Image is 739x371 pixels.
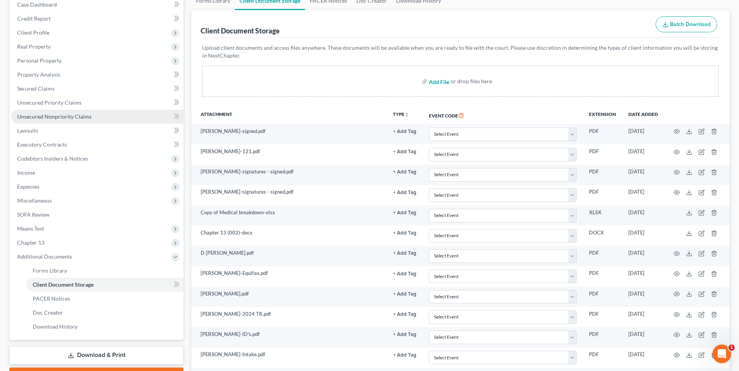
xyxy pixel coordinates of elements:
td: PDF [583,307,622,327]
td: [DATE] [622,226,664,246]
a: Forms Library [26,264,183,278]
button: + Add Tag [393,332,416,337]
a: + Add Tag [393,209,416,216]
a: + Add Tag [393,188,416,196]
i: unfold_more [404,112,409,117]
button: + Add Tag [393,312,416,317]
button: + Add Tag [393,129,416,134]
a: Executory Contracts [11,138,183,152]
td: PDF [583,348,622,368]
td: PDF [583,185,622,205]
a: + Add Tag [393,290,416,297]
a: + Add Tag [393,148,416,155]
td: [PERSON_NAME]-signed.pdf [191,124,386,144]
td: [PERSON_NAME]-signatures - signed.pdf [191,165,386,185]
a: + Add Tag [393,351,416,358]
td: PDF [583,144,622,164]
button: + Add Tag [393,353,416,358]
span: Unsecured Priority Claims [17,99,81,106]
button: TYPEunfold_more [393,112,409,117]
iframe: Intercom live chat [713,345,731,363]
th: Event Code [423,106,583,124]
button: + Add Tag [393,190,416,195]
td: PDF [583,287,622,307]
td: PDF [583,266,622,287]
a: + Add Tag [393,229,416,236]
a: Lawsuits [11,124,183,138]
span: Secured Claims [17,85,55,92]
button: + Add Tag [393,251,416,256]
span: Client Profile [17,29,49,36]
span: PACER Notices [33,295,70,302]
a: + Add Tag [393,168,416,175]
span: Case Dashboard [17,1,57,8]
span: Miscellaneous [17,197,52,204]
a: Credit Report [11,12,183,26]
span: Doc Creator [33,309,63,316]
td: [PERSON_NAME]-2024 TR.pdf [191,307,386,327]
td: [DATE] [622,185,664,205]
span: Chapter 13 [17,239,44,246]
span: Real Property [17,43,51,50]
span: Client Document Storage [33,281,93,288]
button: + Add Tag [393,170,416,175]
td: [DATE] [622,124,664,144]
span: Codebtors Insiders & Notices [17,155,88,162]
div: Client Document Storage [201,26,280,35]
span: Means Test [17,225,44,232]
span: Credit Report [17,15,51,22]
span: Executory Contracts [17,141,67,148]
td: DOCX [583,226,622,246]
span: 1 [728,345,735,351]
a: Download History [26,320,183,334]
a: Client Document Storage [26,278,183,292]
a: + Add Tag [393,128,416,135]
a: Doc Creator [26,306,183,320]
span: Forms Library [33,267,67,274]
a: SOFA Review [11,208,183,222]
p: Upload client documents and access files anywhere. These documents will be available when you are... [202,44,719,59]
span: SOFA Review [17,211,49,218]
th: Attachment [191,106,386,124]
a: Download & Print [9,346,183,364]
button: + Add Tag [393,210,416,215]
th: Date added [622,106,664,124]
a: Secured Claims [11,82,183,96]
td: [DATE] [622,205,664,226]
td: [DATE] [622,348,664,368]
td: [DATE] [622,287,664,307]
td: [DATE] [622,307,664,327]
td: [PERSON_NAME]-Equifax.pdf [191,266,386,287]
a: + Add Tag [393,249,416,257]
td: [PERSON_NAME]-signatures - signed.pdf [191,185,386,205]
div: or drop files here [451,77,492,85]
td: [DATE] [622,327,664,347]
span: Batch Download [670,21,711,28]
td: PDF [583,327,622,347]
td: [DATE] [622,266,664,287]
a: + Add Tag [393,310,416,318]
a: Unsecured Priority Claims [11,96,183,110]
td: Chapter 13 (002)-docx [191,226,386,246]
a: + Add Tag [393,331,416,338]
td: [DATE] [622,165,664,185]
button: Batch Download [656,16,717,33]
span: Lawsuits [17,127,38,134]
button: + Add Tag [393,149,416,154]
th: Extension [583,106,622,124]
td: PDF [583,165,622,185]
button: + Add Tag [393,231,416,236]
td: PDF [583,124,622,144]
a: + Add Tag [393,269,416,277]
td: [PERSON_NAME]-Intake.pdf [191,348,386,368]
button: + Add Tag [393,292,416,297]
button: + Add Tag [393,271,416,276]
a: Unsecured Nonpriority Claims [11,110,183,124]
span: Download History [33,323,78,330]
a: Property Analysis [11,68,183,82]
a: PACER Notices [26,292,183,306]
td: [PERSON_NAME]-121.pdf [191,144,386,164]
span: Income [17,169,35,176]
td: D [PERSON_NAME].pdf [191,246,386,266]
td: [DATE] [622,144,664,164]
